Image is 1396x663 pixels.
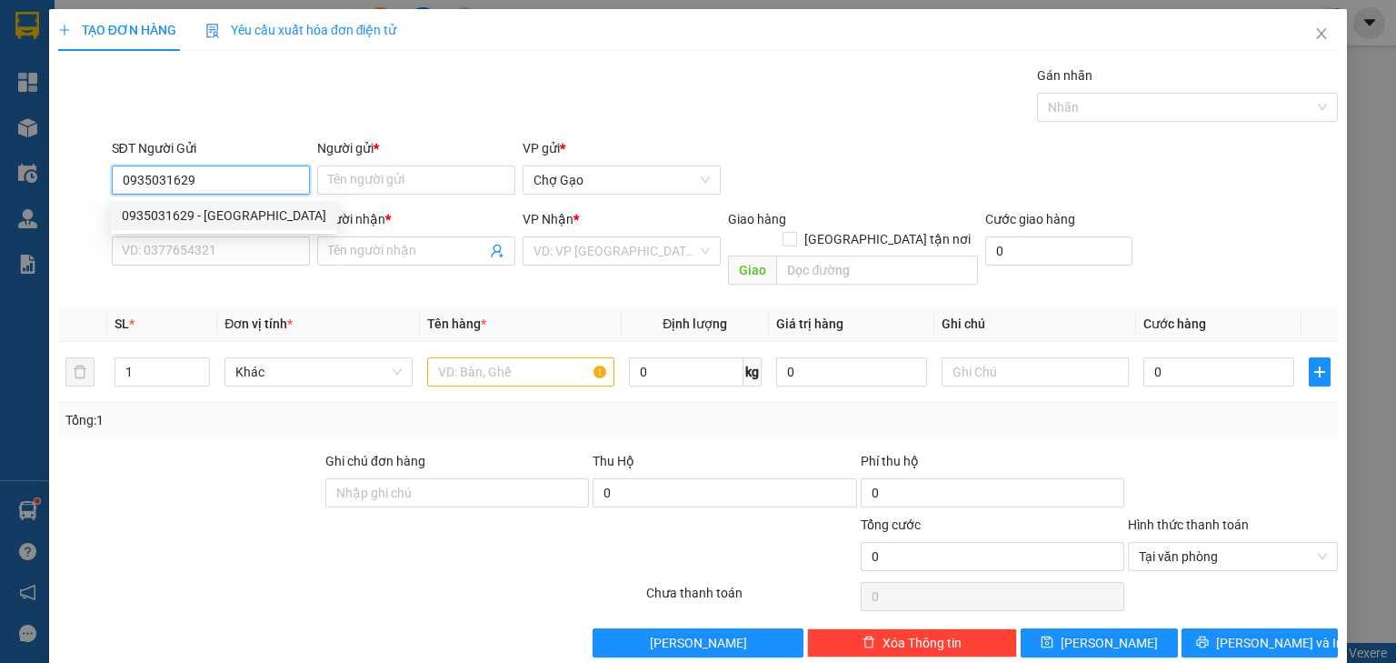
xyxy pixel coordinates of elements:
[317,209,515,229] div: Người nhận
[985,236,1132,266] input: Cước giao hàng
[523,138,721,158] div: VP gửi
[65,357,95,387] button: delete
[863,636,875,650] span: delete
[593,454,634,468] span: Thu Hộ
[728,212,786,226] span: Giao hàng
[523,212,573,226] span: VP Nhận
[111,201,337,230] div: 0935031629 - HÀ
[1037,68,1092,83] label: Gán nhãn
[65,410,540,430] div: Tổng: 1
[1310,365,1330,379] span: plus
[1041,636,1053,650] span: save
[112,138,310,158] div: SĐT Người Gửi
[115,316,129,331] span: SL
[490,244,504,258] span: user-add
[325,478,589,507] input: Ghi chú đơn hàng
[942,357,1129,387] input: Ghi Chú
[224,316,293,331] span: Đơn vị tính
[1296,9,1347,60] button: Close
[1128,517,1249,532] label: Hình thức thanh toán
[861,451,1124,478] div: Phí thu hộ
[325,454,425,468] label: Ghi chú đơn hàng
[205,23,397,37] span: Yêu cầu xuất hóa đơn điện tử
[985,212,1075,226] label: Cước giao hàng
[58,24,71,36] span: plus
[1143,316,1206,331] span: Cước hàng
[58,23,176,37] span: TẠO ĐƠN HÀNG
[728,256,776,285] span: Giao
[1182,628,1339,658] button: printer[PERSON_NAME] và In
[934,306,1136,342] th: Ghi chú
[317,138,515,158] div: Người gửi
[1309,357,1331,387] button: plus
[235,358,401,386] span: Khác
[797,229,978,249] span: [GEOGRAPHIC_DATA] tận nơi
[1139,543,1327,570] span: Tại văn phòng
[427,316,486,331] span: Tên hàng
[205,24,220,38] img: icon
[533,166,710,194] span: Chợ Gạo
[122,206,326,226] div: 0935031629 - [GEOGRAPHIC_DATA]
[743,357,762,387] span: kg
[644,583,858,615] div: Chưa thanh toán
[861,517,921,532] span: Tổng cước
[427,357,614,387] input: VD: Bàn, Ghế
[776,256,978,285] input: Dọc đường
[663,316,727,331] span: Định lượng
[776,316,843,331] span: Giá trị hàng
[1196,636,1209,650] span: printer
[1314,26,1329,41] span: close
[776,357,927,387] input: 0
[882,633,962,653] span: Xóa Thông tin
[807,628,1017,658] button: deleteXóa Thông tin
[1061,633,1158,653] span: [PERSON_NAME]
[593,628,803,658] button: [PERSON_NAME]
[1216,633,1343,653] span: [PERSON_NAME] và In
[1021,628,1178,658] button: save[PERSON_NAME]
[650,633,747,653] span: [PERSON_NAME]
